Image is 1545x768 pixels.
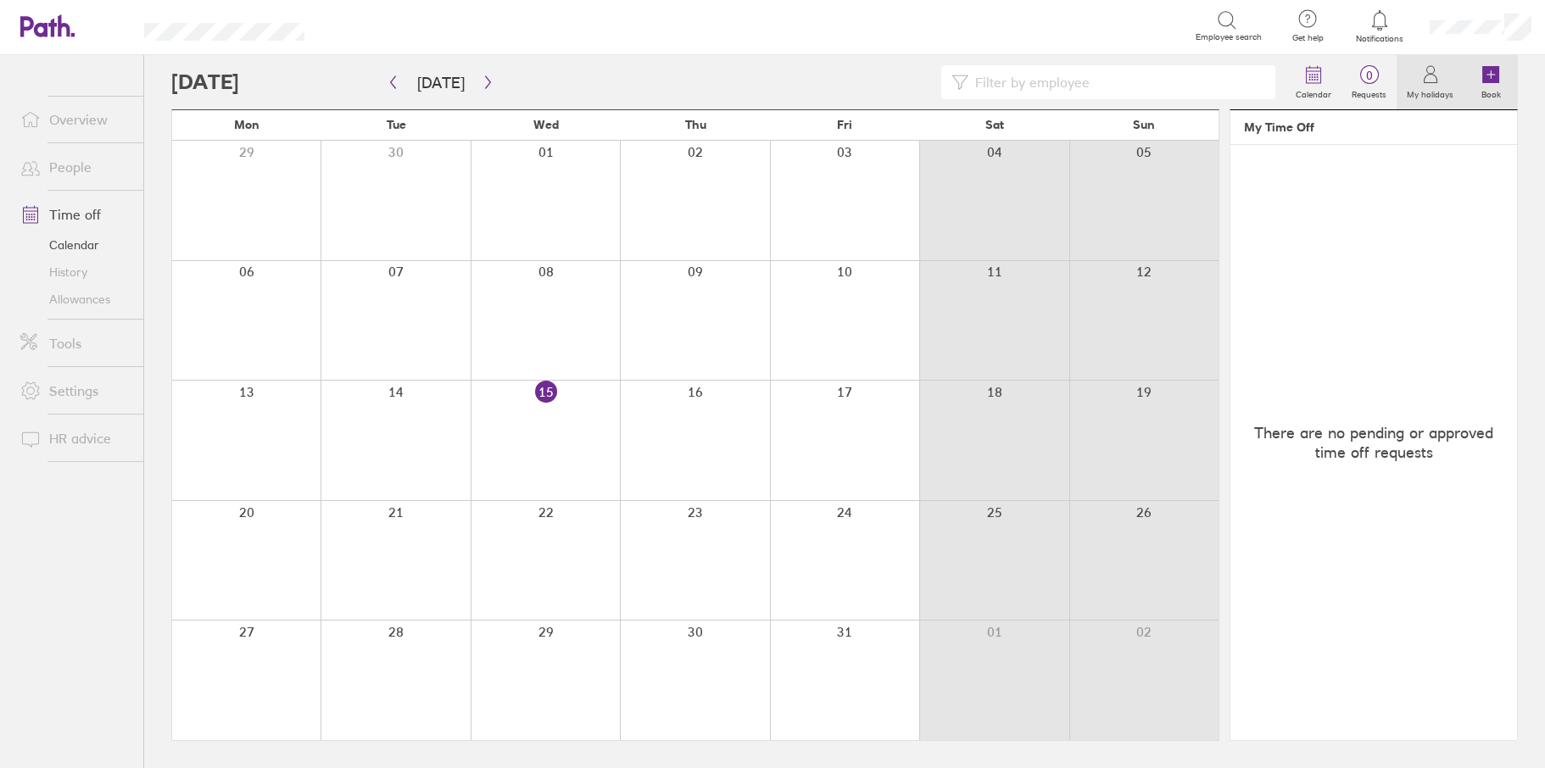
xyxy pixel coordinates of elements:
[1341,85,1397,100] label: Requests
[684,118,706,131] span: Thu
[968,66,1265,98] input: Filter by employee
[1397,55,1464,109] a: My holidays
[1341,69,1397,82] span: 0
[7,326,143,360] a: Tools
[1133,118,1155,131] span: Sun
[7,374,143,408] a: Settings
[387,118,406,131] span: Tue
[1230,145,1517,740] div: There are no pending or approved time off requests
[1464,55,1518,109] a: Book
[7,259,143,286] a: History
[985,118,1004,131] span: Sat
[1196,32,1262,42] span: Employee search
[1280,33,1336,43] span: Get help
[7,286,143,313] a: Allowances
[1230,110,1517,145] header: My Time Off
[1397,85,1464,100] label: My holidays
[1353,34,1408,44] span: Notifications
[234,118,259,131] span: Mon
[350,18,393,33] div: Search
[1353,8,1408,44] a: Notifications
[1341,55,1397,109] a: 0Requests
[1286,85,1341,100] label: Calendar
[7,150,143,184] a: People
[837,118,852,131] span: Fri
[1286,55,1341,109] a: Calendar
[7,421,143,455] a: HR advice
[1471,85,1511,100] label: Book
[404,69,478,97] button: [DATE]
[7,198,143,231] a: Time off
[533,118,559,131] span: Wed
[7,231,143,259] a: Calendar
[7,103,143,136] a: Overview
